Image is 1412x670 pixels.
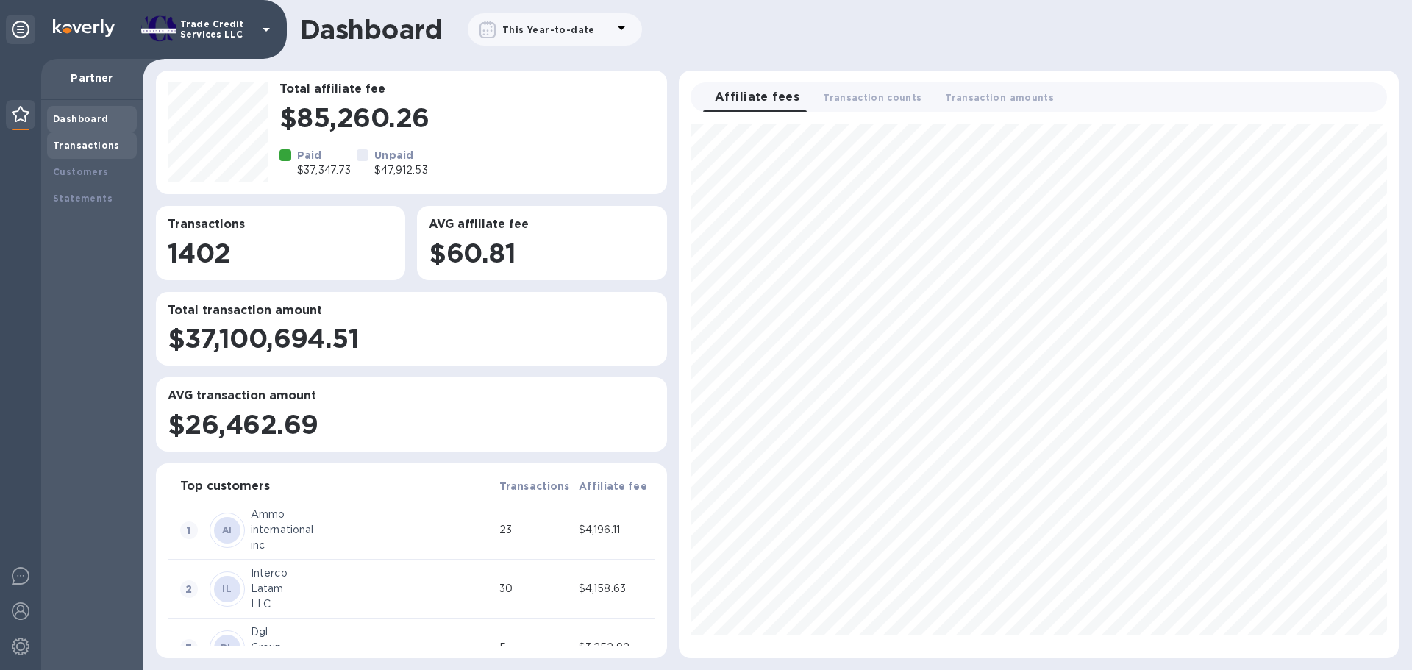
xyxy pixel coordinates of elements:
[579,581,652,596] div: $4,158.63
[251,507,493,522] div: Ammo
[374,148,427,163] p: Unpaid
[251,596,493,612] div: LLC
[715,87,799,107] span: Affiliate fees
[168,389,655,403] h3: AVG transaction amount
[222,583,232,594] b: IL
[53,113,109,124] b: Dashboard
[279,82,655,96] h3: Total affiliate fee
[499,522,573,538] div: 23
[297,148,351,163] p: Paid
[251,581,493,596] div: Latam
[221,642,234,653] b: DL
[502,24,595,35] b: This Year-to-date
[53,166,109,177] b: Customers
[499,480,570,492] b: Transactions
[251,566,493,581] div: Interco
[180,580,198,598] span: 2
[168,409,655,440] h1: $26,462.69
[53,140,120,151] b: Transactions
[499,640,573,655] div: 5
[279,102,655,133] h1: $85,260.26
[499,477,570,495] span: Transactions
[945,90,1054,105] span: Transaction amounts
[180,480,270,493] h3: Top customers
[579,522,652,538] div: $4,196.11
[251,522,493,538] div: international
[251,624,493,640] div: Dgl
[222,524,232,535] b: AI
[53,71,131,85] p: Partner
[251,640,493,655] div: Group
[579,480,647,492] b: Affiliate fee
[6,15,35,44] div: Unpin categories
[374,163,427,178] p: $47,912.53
[297,163,351,178] p: $37,347.73
[168,323,655,354] h1: $37,100,694.51
[168,238,393,268] h1: 1402
[12,106,29,122] img: Partner
[180,19,254,40] p: Trade Credit Services LLC
[579,477,647,495] span: Affiliate fee
[579,640,652,655] div: $3,252.92
[168,218,393,232] h3: Transactions
[429,218,655,232] h3: AVG affiliate fee
[429,238,655,268] h1: $60.81
[53,19,115,37] img: Logo
[180,639,198,657] span: 3
[251,538,493,553] div: inc
[180,521,198,539] span: 1
[823,90,921,105] span: Transaction counts
[300,14,442,45] h1: Dashboard
[53,193,113,204] b: Statements
[499,581,573,596] div: 30
[168,304,655,318] h3: Total transaction amount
